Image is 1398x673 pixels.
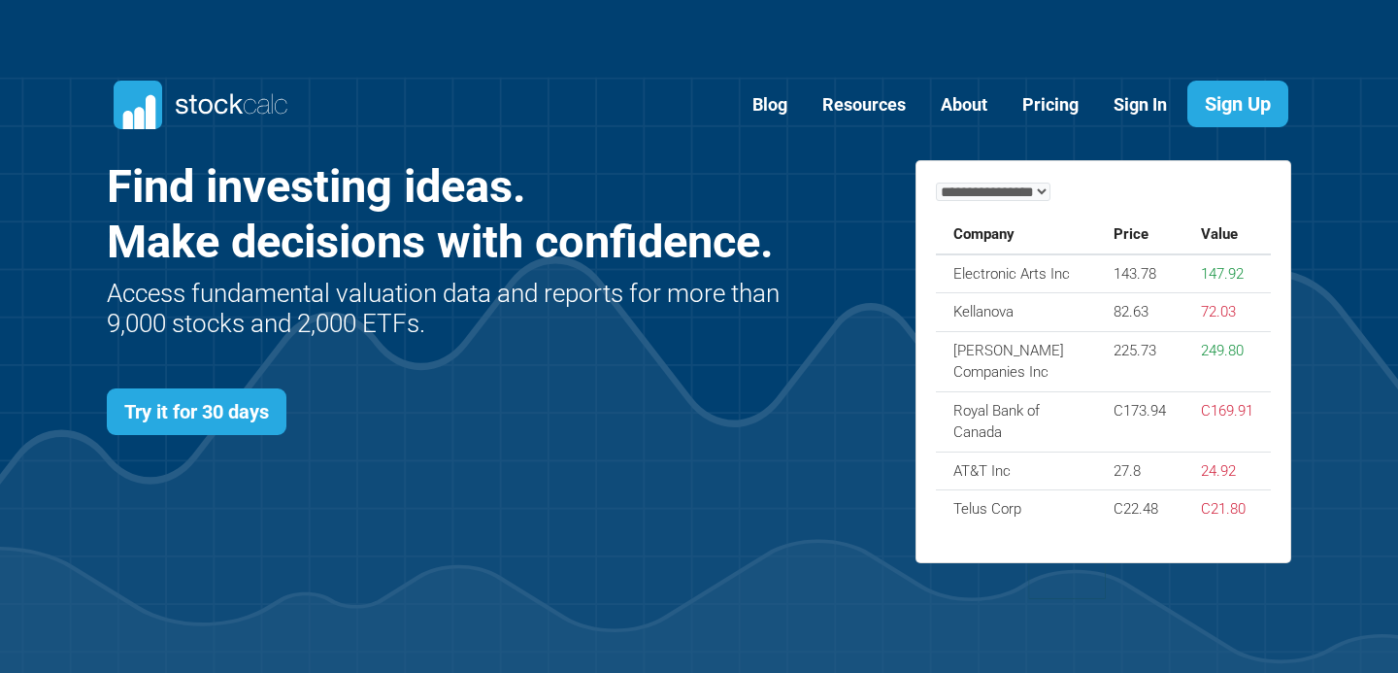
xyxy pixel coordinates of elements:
a: Resources [808,82,920,129]
a: About [926,82,1002,129]
th: Value [1183,216,1271,254]
td: C21.80 [1183,490,1271,528]
td: 225.73 [1096,331,1183,391]
td: AT&T Inc [936,452,1096,490]
a: Pricing [1008,82,1093,129]
td: C22.48 [1096,490,1183,528]
td: 82.63 [1096,293,1183,332]
td: 249.80 [1183,331,1271,391]
td: Telus Corp [936,490,1096,528]
td: 147.92 [1183,254,1271,293]
td: C169.91 [1183,391,1271,452]
a: Try it for 30 days [107,388,286,435]
td: Kellanova [936,293,1096,332]
h1: Find investing ideas. Make decisions with confidence. [107,159,785,269]
td: C173.94 [1096,391,1183,452]
a: Blog [738,82,802,129]
th: Company [936,216,1096,254]
td: Electronic Arts Inc [936,254,1096,293]
a: Sign In [1099,82,1182,129]
td: 72.03 [1183,293,1271,332]
td: 27.8 [1096,452,1183,490]
td: [PERSON_NAME] Companies Inc [936,331,1096,391]
td: 143.78 [1096,254,1183,293]
a: Sign Up [1187,81,1288,127]
h2: Access fundamental valuation data and reports for more than 9,000 stocks and 2,000 ETFs. [107,279,785,339]
td: Royal Bank of Canada [936,391,1096,452]
td: 24.92 [1183,452,1271,490]
th: Price [1096,216,1183,254]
